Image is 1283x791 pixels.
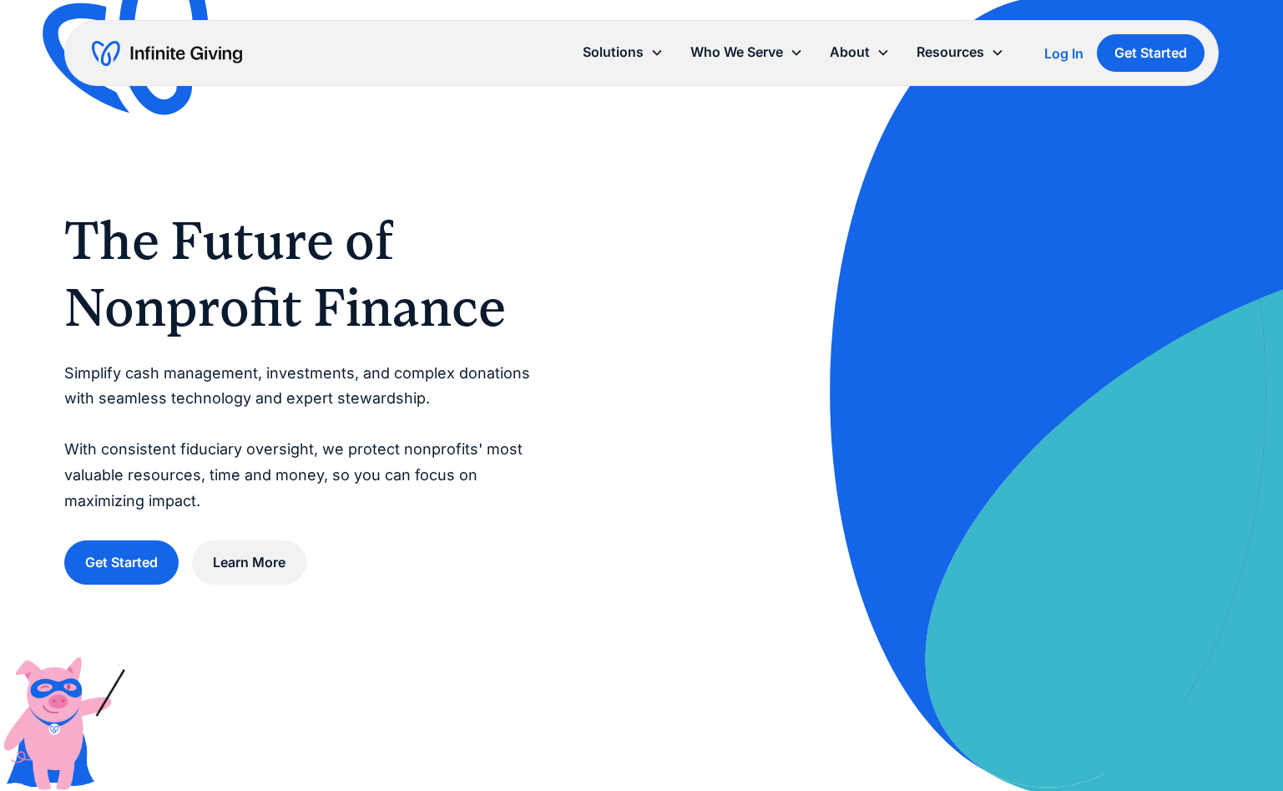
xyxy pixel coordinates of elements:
a: Log In [1044,43,1083,63]
div: Who We Serve [677,34,816,70]
div: Solutions [569,34,677,70]
div: Log In [1044,47,1083,60]
a: Learn More [192,540,306,585]
p: Simplify cash management, investments, and complex donations with seamless technology and expert ... [64,361,548,515]
div: Resources [903,34,1018,70]
div: About [816,34,903,70]
div: Resources [917,41,984,63]
div: Solutions [583,41,644,63]
h1: The Future of Nonprofit Finance [64,207,548,341]
a: home [92,40,242,67]
a: Get Started [64,540,179,585]
div: About [830,41,870,63]
a: Get Started [1097,34,1205,72]
div: Who We Serve [690,41,783,63]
